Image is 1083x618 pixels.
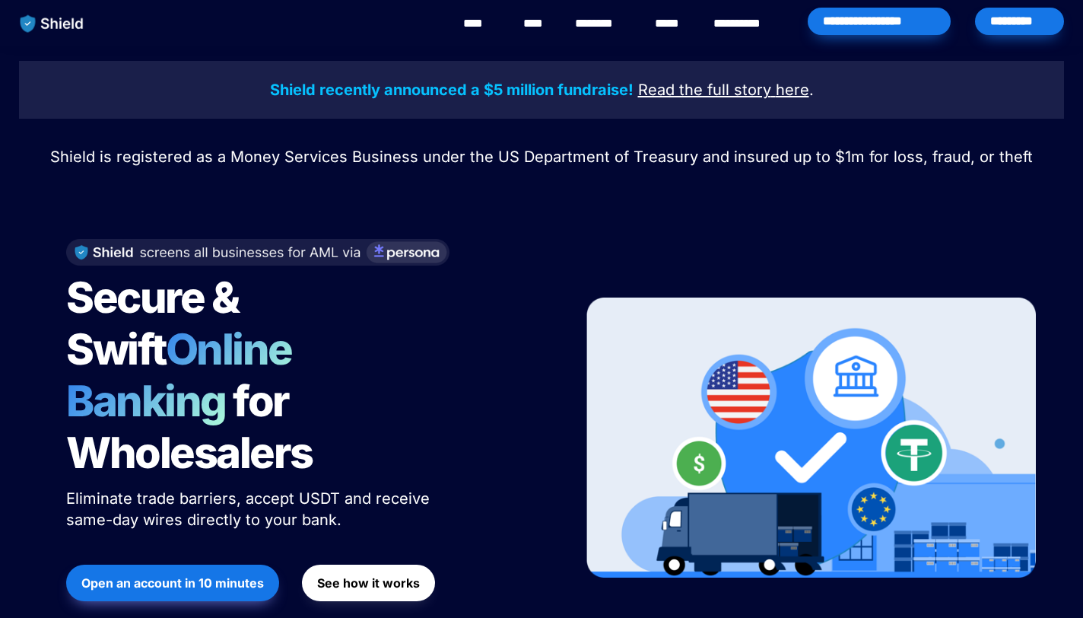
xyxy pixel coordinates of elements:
a: Read the full story [638,83,771,98]
span: . [809,81,814,99]
img: website logo [13,8,91,40]
a: Open an account in 10 minutes [66,557,279,609]
span: Eliminate trade barriers, accept USDT and receive same-day wires directly to your bank. [66,489,434,529]
span: Online Banking [66,323,307,427]
span: Secure & Swift [66,272,246,375]
strong: See how it works [317,575,420,591]
strong: Shield recently announced a $5 million fundraise! [270,81,634,99]
strong: Open an account in 10 minutes [81,575,264,591]
span: Shield is registered as a Money Services Business under the US Department of Treasury and insured... [50,148,1033,166]
a: here [776,83,809,98]
button: See how it works [302,565,435,601]
span: for Wholesalers [66,375,313,479]
u: here [776,81,809,99]
u: Read the full story [638,81,771,99]
button: Open an account in 10 minutes [66,565,279,601]
a: See how it works [302,557,435,609]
